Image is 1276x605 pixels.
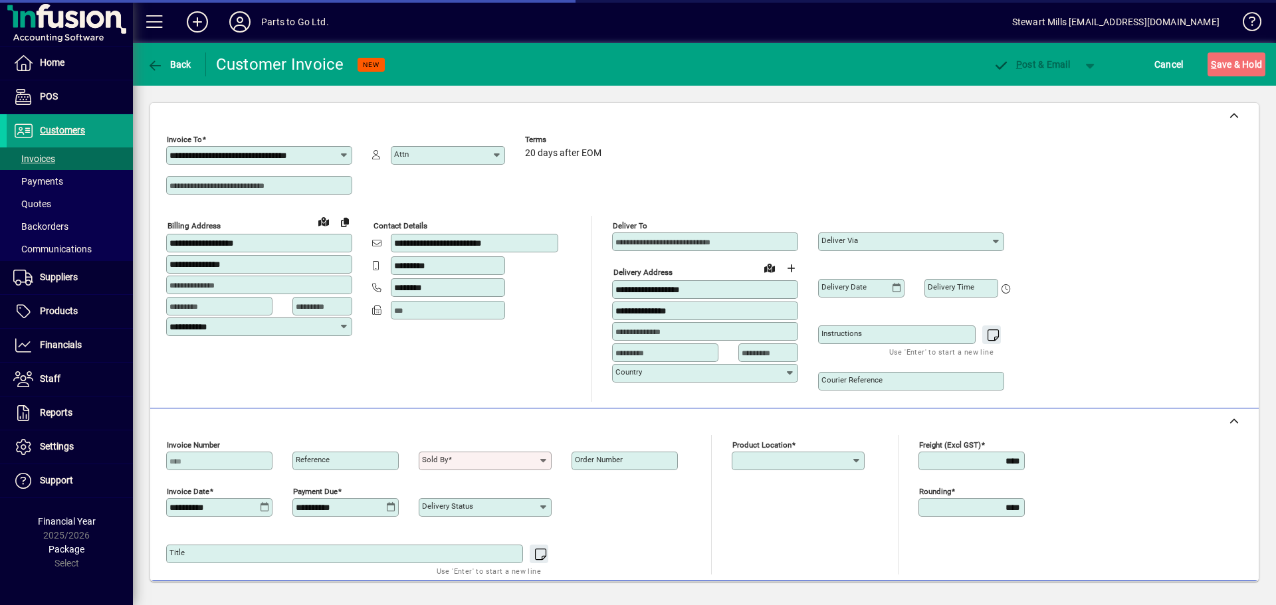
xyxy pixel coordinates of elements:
[176,10,219,34] button: Add
[167,440,220,450] mat-label: Invoice number
[7,363,133,396] a: Staff
[7,464,133,497] a: Support
[759,257,780,278] a: View on map
[821,329,862,338] mat-label: Instructions
[40,373,60,384] span: Staff
[40,441,74,452] span: Settings
[167,487,209,496] mat-label: Invoice date
[7,46,133,80] a: Home
[7,170,133,193] a: Payments
[40,91,58,102] span: POS
[40,475,73,485] span: Support
[889,344,994,359] mat-hint: Use 'Enter' to start a new line
[167,135,202,144] mat-label: Invoice To
[732,440,792,450] mat-label: Product location
[144,52,195,76] button: Back
[1154,54,1184,75] span: Cancel
[313,211,334,232] a: View on map
[219,10,261,34] button: Profile
[525,148,601,159] span: 20 days after EOM
[780,258,801,279] button: Choose address
[919,487,951,496] mat-label: Rounding
[40,407,72,418] span: Reports
[437,563,541,578] mat-hint: Use 'Enter' to start a new line
[7,396,133,430] a: Reports
[7,238,133,260] a: Communications
[928,282,974,292] mat-label: Delivery time
[133,52,206,76] app-page-header-button: Back
[615,367,642,377] mat-label: Country
[296,455,330,464] mat-label: Reference
[293,487,338,496] mat-label: Payment due
[363,60,379,69] span: NEW
[1233,3,1259,46] a: Knowledge Base
[1151,52,1187,76] button: Cancel
[38,516,96,527] span: Financial Year
[13,199,51,209] span: Quotes
[13,221,68,232] span: Backorders
[13,153,55,164] span: Invoices
[40,272,78,282] span: Suppliers
[1012,11,1220,33] div: Stewart Mills [EMAIL_ADDRESS][DOMAIN_NAME]
[261,11,329,33] div: Parts to Go Ltd.
[821,236,858,245] mat-label: Deliver via
[525,135,605,144] span: Terms
[216,54,344,75] div: Customer Invoice
[394,149,409,159] mat-label: Attn
[40,305,78,316] span: Products
[7,193,133,215] a: Quotes
[7,147,133,170] a: Invoices
[169,548,185,557] mat-label: Title
[422,455,448,464] mat-label: Sold by
[919,440,981,450] mat-label: Freight (excl GST)
[821,375,883,385] mat-label: Courier Reference
[575,455,623,464] mat-label: Order number
[13,244,92,254] span: Communications
[7,329,133,362] a: Financials
[40,57,64,68] span: Home
[986,52,1077,76] button: Post & Email
[1211,54,1262,75] span: ave & Hold
[7,430,133,464] a: Settings
[334,211,356,232] button: Copy to Delivery address
[7,295,133,328] a: Products
[147,59,191,70] span: Back
[1208,52,1265,76] button: Save & Hold
[40,125,85,135] span: Customers
[422,501,473,511] mat-label: Delivery status
[40,339,82,350] span: Financials
[7,215,133,238] a: Backorders
[7,80,133,114] a: POS
[993,59,1070,70] span: ost & Email
[821,282,867,292] mat-label: Delivery date
[49,544,84,555] span: Package
[7,261,133,294] a: Suppliers
[613,221,647,230] mat-label: Deliver To
[1016,59,1022,70] span: P
[13,176,63,187] span: Payments
[1211,59,1216,70] span: S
